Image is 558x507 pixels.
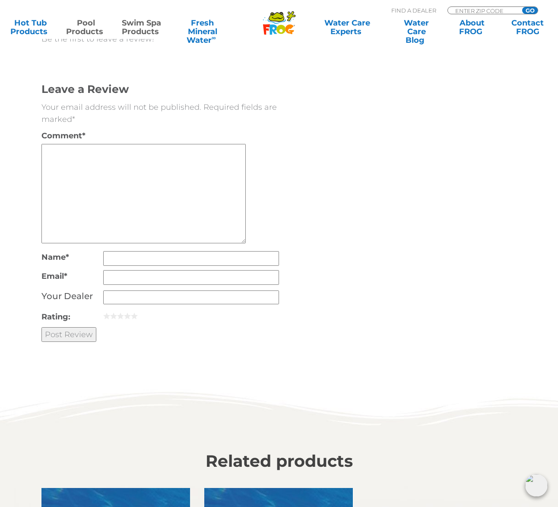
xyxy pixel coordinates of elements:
input: Post Review [41,327,96,341]
p: Find A Dealer [391,6,436,14]
a: ContactFROG [506,19,549,36]
a: Swim SpaProducts [120,19,163,36]
label: Email [41,270,103,282]
label: Rating: [41,310,103,322]
input: GO [522,7,538,14]
sup: ∞ [212,34,216,41]
label: Comment [41,130,103,142]
a: 2 [110,312,117,319]
label: Name [41,251,103,263]
a: Fresh MineralWater∞ [175,19,229,36]
a: Hot TubProducts [9,19,52,36]
a: 1 [103,312,110,319]
p: Be the first to leave a review! [41,33,517,45]
a: 5 [131,312,138,319]
a: Water CareExperts [312,19,383,36]
a: 3 [117,312,124,319]
a: 4 [124,312,131,319]
img: openIcon [525,474,548,497]
span: Your email address will not be published. [41,102,201,112]
span: Required fields are marked [41,102,277,124]
a: PoolProducts [64,19,108,36]
h2: Related products [41,452,517,471]
a: Water CareBlog [395,19,438,36]
input: Zip Code Form [454,7,513,14]
h3: Leave a Review [41,82,279,97]
a: AboutFROG [450,19,494,36]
